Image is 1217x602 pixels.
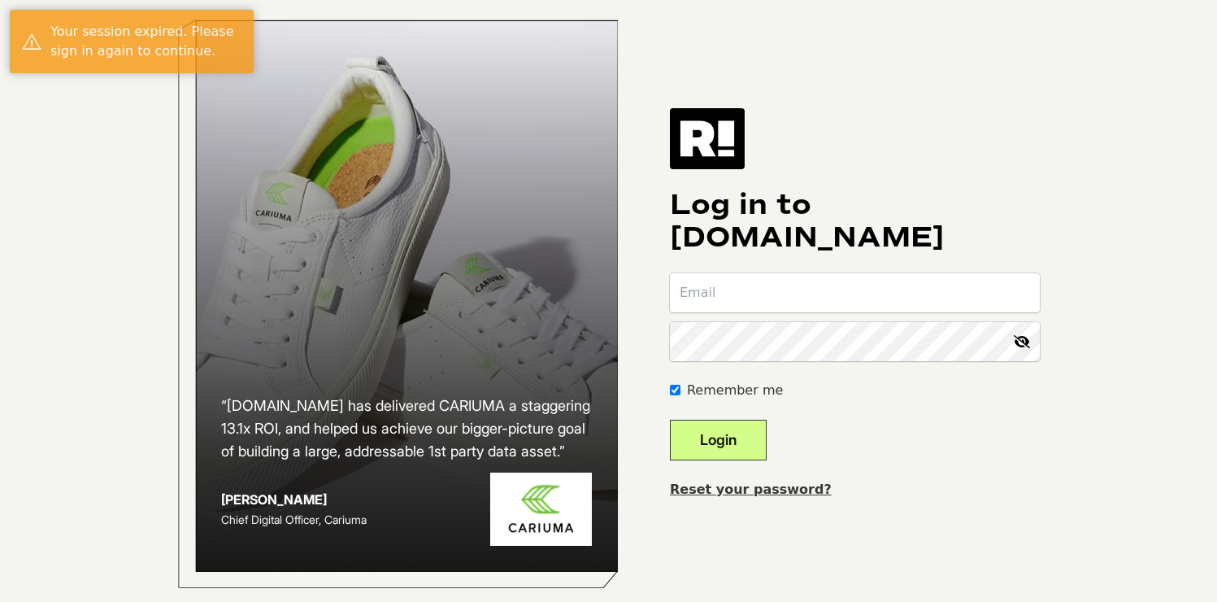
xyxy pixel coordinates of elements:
[221,491,327,508] strong: [PERSON_NAME]
[670,482,832,497] a: Reset your password?
[670,273,1040,312] input: Email
[490,473,592,547] img: Cariuma
[670,108,745,168] img: Retention.com
[50,22,241,61] div: Your session expired. Please sign in again to continue.
[670,420,767,460] button: Login
[221,395,592,463] h2: “[DOMAIN_NAME] has delivered CARIUMA a staggering 13.1x ROI, and helped us achieve our bigger-pic...
[670,189,1040,254] h1: Log in to [DOMAIN_NAME]
[221,513,367,526] span: Chief Digital Officer, Cariuma
[687,381,783,400] label: Remember me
